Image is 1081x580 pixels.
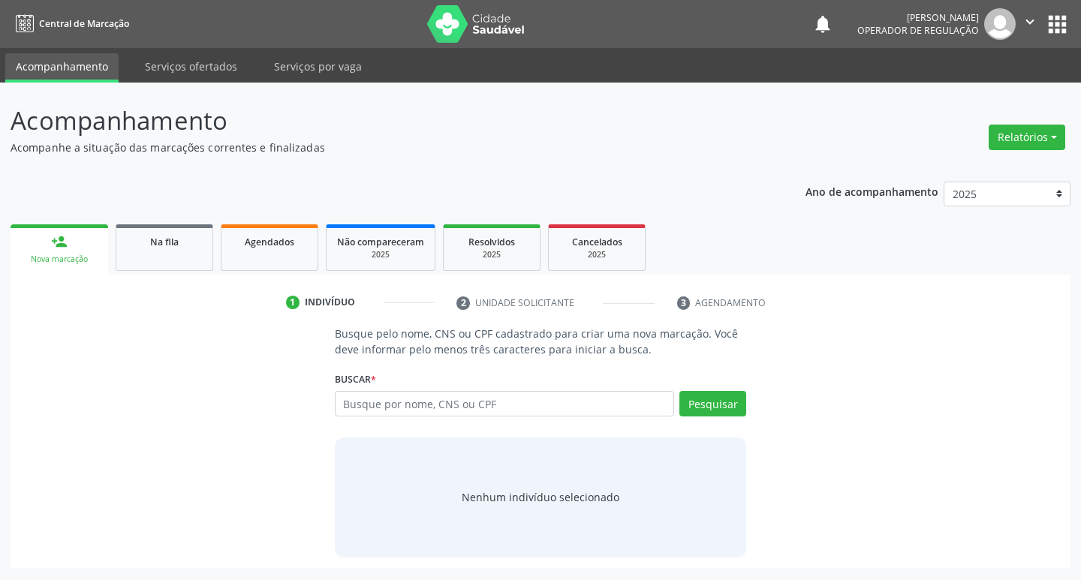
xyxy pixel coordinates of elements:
[305,296,355,309] div: Indivíduo
[454,249,529,260] div: 2025
[572,236,622,248] span: Cancelados
[337,249,424,260] div: 2025
[5,53,119,83] a: Acompanhamento
[1044,11,1070,38] button: apps
[335,391,675,416] input: Busque por nome, CNS ou CPF
[559,249,634,260] div: 2025
[805,182,938,200] p: Ano de acompanhamento
[1016,8,1044,40] button: 
[11,11,129,36] a: Central de Marcação
[245,236,294,248] span: Agendados
[21,254,98,265] div: Nova marcação
[39,17,129,30] span: Central de Marcação
[337,236,424,248] span: Não compareceram
[286,296,300,309] div: 1
[11,102,752,140] p: Acompanhamento
[263,53,372,80] a: Serviços por vaga
[679,391,746,416] button: Pesquisar
[335,326,747,357] p: Busque pelo nome, CNS ou CPF cadastrado para criar uma nova marcação. Você deve informar pelo men...
[857,11,979,24] div: [PERSON_NAME]
[1022,14,1038,30] i: 
[857,24,979,37] span: Operador de regulação
[462,489,619,505] div: Nenhum indivíduo selecionado
[134,53,248,80] a: Serviços ofertados
[989,125,1065,150] button: Relatórios
[812,14,833,35] button: notifications
[150,236,179,248] span: Na fila
[335,368,376,391] label: Buscar
[468,236,515,248] span: Resolvidos
[984,8,1016,40] img: img
[11,140,752,155] p: Acompanhe a situação das marcações correntes e finalizadas
[51,233,68,250] div: person_add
